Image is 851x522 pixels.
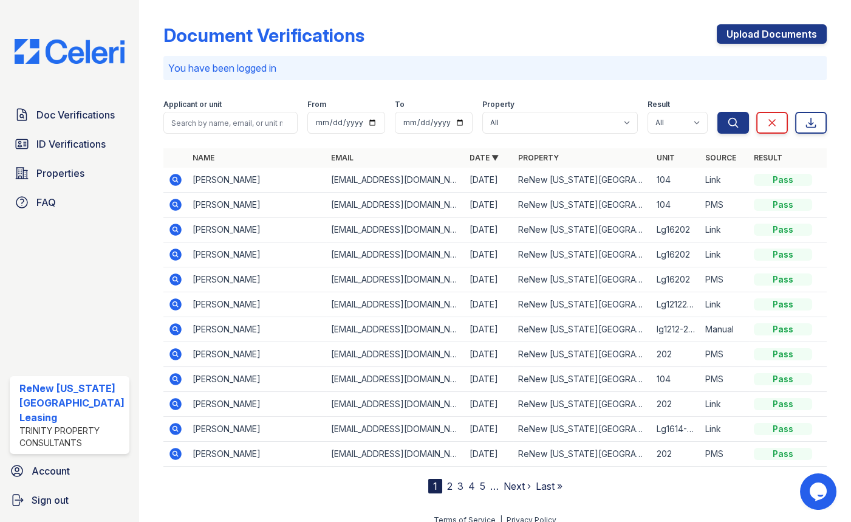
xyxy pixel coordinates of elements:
img: CE_Logo_Blue-a8612792a0a2168367f1c8372b55b34899dd931a85d93a1a3d3e32e68fde9ad4.png [5,39,134,64]
td: 104 [652,367,700,392]
td: [EMAIL_ADDRESS][DOMAIN_NAME] [326,417,465,442]
td: [EMAIL_ADDRESS][DOMAIN_NAME] [326,218,465,242]
td: Lg1212202 [652,292,700,317]
iframe: chat widget [800,473,839,510]
td: [DATE] [465,242,513,267]
td: [PERSON_NAME] [188,267,326,292]
td: [DATE] [465,317,513,342]
a: Doc Verifications [10,103,129,127]
td: [DATE] [465,367,513,392]
td: Link [700,242,749,267]
p: You have been logged in [168,61,822,75]
td: Link [700,392,749,417]
td: ReNew [US_STATE][GEOGRAPHIC_DATA] [513,367,652,392]
td: [PERSON_NAME] [188,417,326,442]
a: Unit [657,153,675,162]
label: Applicant or unit [163,100,222,109]
td: Lg16202 [652,242,700,267]
td: Link [700,168,749,193]
span: Sign out [32,493,69,507]
td: ReNew [US_STATE][GEOGRAPHIC_DATA] [513,292,652,317]
span: FAQ [36,195,56,210]
td: [EMAIL_ADDRESS][DOMAIN_NAME] [326,168,465,193]
td: [PERSON_NAME] [188,317,326,342]
td: Link [700,218,749,242]
div: Pass [754,174,812,186]
td: [DATE] [465,342,513,367]
td: ReNew [US_STATE][GEOGRAPHIC_DATA] [513,317,652,342]
a: Date ▼ [470,153,499,162]
label: From [307,100,326,109]
a: Source [705,153,736,162]
td: [PERSON_NAME] [188,168,326,193]
td: [EMAIL_ADDRESS][DOMAIN_NAME] [326,193,465,218]
td: [EMAIL_ADDRESS][DOMAIN_NAME] [326,317,465,342]
label: Result [648,100,670,109]
td: 202 [652,442,700,467]
td: 202 [652,392,700,417]
div: Pass [754,273,812,286]
div: Pass [754,373,812,385]
a: 2 [447,480,453,492]
div: Pass [754,423,812,435]
a: Email [331,153,354,162]
a: Upload Documents [717,24,827,44]
div: Pass [754,398,812,410]
td: lg1212-202 [652,317,700,342]
a: 4 [468,480,475,492]
td: Lg1614-202 [652,417,700,442]
div: 1 [428,479,442,493]
div: Pass [754,249,812,261]
div: Pass [754,298,812,311]
td: Manual [700,317,749,342]
td: Link [700,417,749,442]
td: [DATE] [465,267,513,292]
td: ReNew [US_STATE][GEOGRAPHIC_DATA] [513,442,652,467]
td: [DATE] [465,442,513,467]
a: 3 [457,480,463,492]
td: [DATE] [465,193,513,218]
td: ReNew [US_STATE][GEOGRAPHIC_DATA] [513,342,652,367]
td: [DATE] [465,417,513,442]
td: PMS [700,367,749,392]
td: [EMAIL_ADDRESS][DOMAIN_NAME] [326,242,465,267]
span: Properties [36,166,84,180]
span: Doc Verifications [36,108,115,122]
label: To [395,100,405,109]
td: [PERSON_NAME] [188,193,326,218]
div: Pass [754,199,812,211]
td: [PERSON_NAME] [188,342,326,367]
td: Lg16202 [652,218,700,242]
label: Property [482,100,514,109]
td: [PERSON_NAME] [188,392,326,417]
td: 104 [652,168,700,193]
td: [EMAIL_ADDRESS][DOMAIN_NAME] [326,392,465,417]
div: ReNew [US_STATE][GEOGRAPHIC_DATA] Leasing [19,381,125,425]
td: PMS [700,267,749,292]
div: Document Verifications [163,24,364,46]
td: ReNew [US_STATE][GEOGRAPHIC_DATA] [513,392,652,417]
a: FAQ [10,190,129,215]
td: [DATE] [465,218,513,242]
a: Next › [504,480,531,492]
td: [EMAIL_ADDRESS][DOMAIN_NAME] [326,367,465,392]
a: Last » [536,480,562,492]
td: [PERSON_NAME] [188,442,326,467]
td: [PERSON_NAME] [188,292,326,317]
td: ReNew [US_STATE][GEOGRAPHIC_DATA] [513,242,652,267]
td: ReNew [US_STATE][GEOGRAPHIC_DATA] [513,417,652,442]
a: Sign out [5,488,134,512]
a: Properties [10,161,129,185]
td: [DATE] [465,292,513,317]
td: PMS [700,193,749,218]
td: ReNew [US_STATE][GEOGRAPHIC_DATA] [513,218,652,242]
td: [EMAIL_ADDRESS][DOMAIN_NAME] [326,442,465,467]
td: [DATE] [465,392,513,417]
div: Pass [754,323,812,335]
input: Search by name, email, or unit number [163,112,298,134]
td: PMS [700,442,749,467]
td: [DATE] [465,168,513,193]
div: Pass [754,448,812,460]
td: [EMAIL_ADDRESS][DOMAIN_NAME] [326,342,465,367]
